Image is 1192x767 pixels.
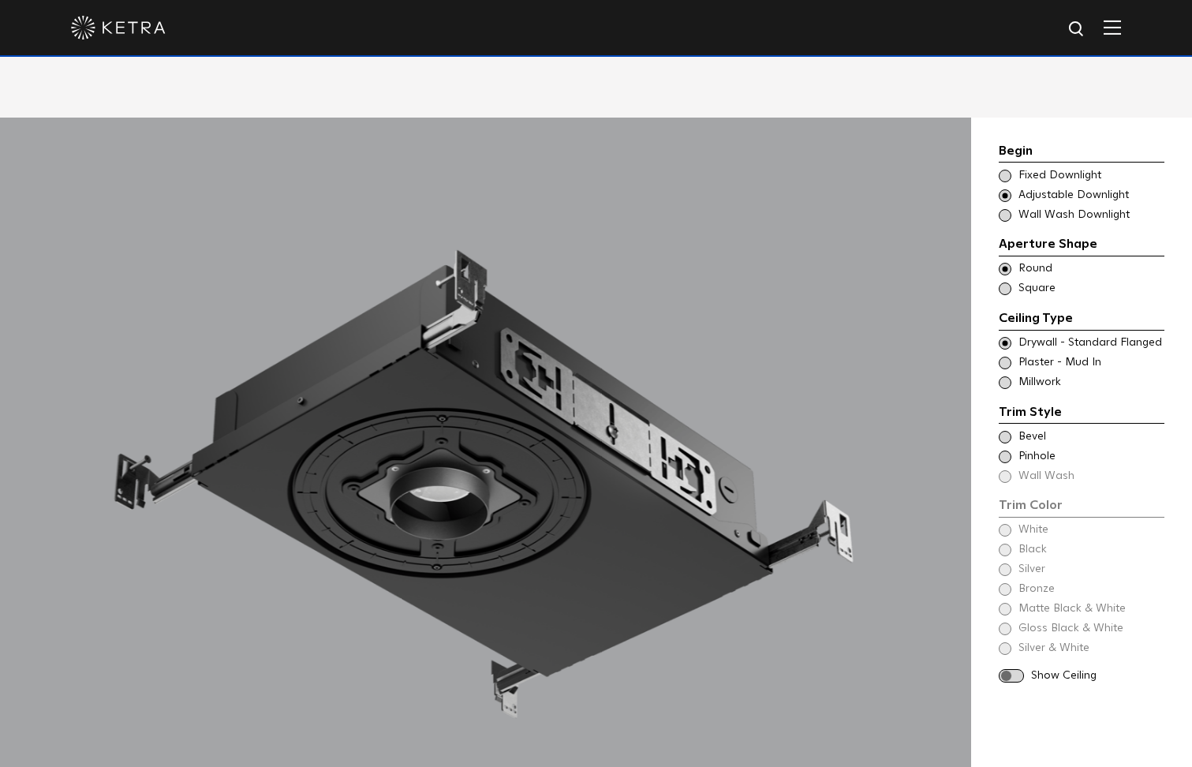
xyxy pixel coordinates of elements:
img: ketra-logo-2019-white [71,16,166,39]
div: Begin [999,141,1164,163]
img: search icon [1067,20,1087,39]
span: Wall Wash Downlight [1018,208,1163,223]
span: Square [1018,281,1163,297]
span: Pinhole [1018,449,1163,465]
span: Bevel [1018,429,1163,445]
span: Drywall - Standard Flanged [1018,335,1163,351]
div: Ceiling Type [999,309,1164,331]
span: Show Ceiling [1031,668,1164,684]
span: Plaster - Mud In [1018,355,1163,371]
span: Fixed Downlight [1018,168,1163,184]
span: Adjustable Downlight [1018,188,1163,204]
span: Round [1018,261,1163,277]
div: Aperture Shape [999,234,1164,256]
img: Hamburger%20Nav.svg [1104,20,1121,35]
span: Millwork [1018,375,1163,391]
div: Trim Style [999,402,1164,425]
